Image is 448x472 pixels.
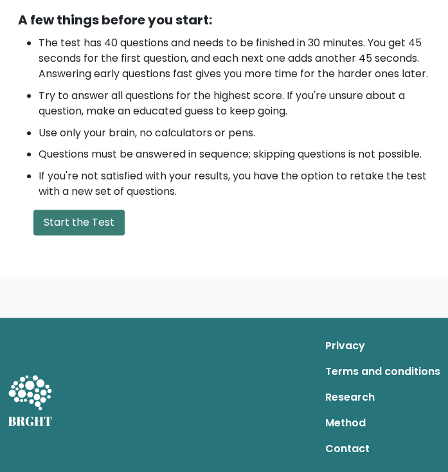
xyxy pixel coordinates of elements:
div: A few things before you start: [18,10,430,30]
li: Try to answer all questions for the highest score. If you're unsure about a question, make an edu... [39,88,430,119]
li: The test has 40 questions and needs to be finished in 30 minutes. You get 45 seconds for the firs... [39,35,430,82]
li: If you're not satisfied with your results, you have the option to retake the test with a new set ... [39,168,430,199]
li: Use only your brain, no calculators or pens. [39,125,430,141]
a: Privacy [325,333,440,359]
a: Contact [325,436,440,462]
a: Research [325,385,440,410]
button: Start the Test [33,210,125,235]
a: Terms and conditions [325,359,440,385]
li: Questions must be answered in sequence; skipping questions is not possible. [39,147,430,162]
a: Method [325,410,440,436]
